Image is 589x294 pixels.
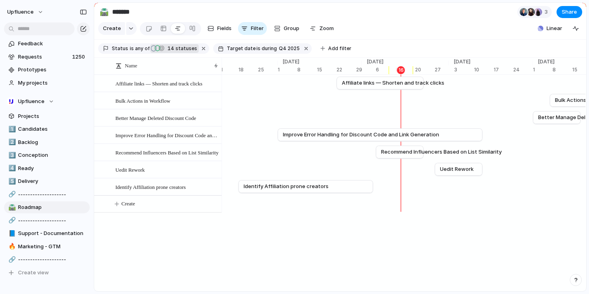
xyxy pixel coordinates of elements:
span: -------------------- [18,217,87,225]
span: Projects [18,112,87,120]
button: Create [98,22,125,35]
span: Recommend Influencers Based on List Similarity [115,148,218,157]
a: Projects [4,110,90,122]
span: Uedit Rework [115,165,145,174]
span: Ready [18,164,87,172]
div: 🔗 [8,216,14,225]
span: Share [562,8,577,16]
div: 27 [435,66,449,73]
a: 🔥Marketing - GTM [4,241,90,253]
div: 6 [376,66,395,73]
div: 🛣️ [100,6,109,17]
span: Improve Error Handling for Discount Code and Link Generation [115,130,219,140]
span: Better Manage Deleted Discount Code [115,113,196,122]
button: 🛣️ [98,6,111,18]
div: 🔥 [8,242,14,251]
button: Group [270,22,303,35]
button: Fields [204,22,235,35]
span: Create [103,24,121,32]
span: statuses [165,45,197,52]
span: Target date [227,45,256,52]
span: Backlog [18,138,87,146]
span: Marketing - GTM [18,243,87,251]
div: 3️⃣ [8,151,14,160]
a: Uedit Rework [440,163,477,175]
button: 🔗 [7,217,15,225]
span: Support - Documentation [18,229,87,237]
a: 3️⃣Conception [4,149,90,161]
a: 🔗-------------------- [4,253,90,266]
span: My projects [18,79,87,87]
div: 8 [553,66,572,73]
button: Create view [4,267,90,279]
span: during [260,45,277,52]
button: Upfluence [4,95,90,107]
a: 2️⃣Backlog [4,136,90,148]
div: 2️⃣ [8,138,14,147]
a: 🔗-------------------- [4,215,90,227]
div: 20 [415,66,435,73]
a: Better Manage Deleted Discount Code [538,112,575,124]
button: Share [557,6,582,18]
button: 14 statuses [150,44,199,53]
div: 1 [278,66,297,73]
span: Fields [217,24,232,32]
div: 15 [317,66,337,73]
div: 18 [238,66,258,73]
span: Uedit Rework [440,165,474,173]
a: 4️⃣Ready [4,162,90,174]
button: isduring [256,44,278,53]
button: 2️⃣ [7,138,15,146]
span: any of [134,45,149,52]
span: Candidates [18,125,87,133]
span: -------------------- [18,255,87,264]
button: 🔗 [7,255,15,264]
span: Affiliate links — Shorten and track clicks [115,79,202,88]
a: Improve Error Handling for Discount Code and Link Generation [283,129,477,141]
span: Roadmap [18,203,87,211]
button: Upfluence [4,6,48,18]
button: 🔥 [7,243,15,251]
span: -------------------- [18,191,87,199]
button: 4️⃣ [7,164,15,172]
span: [DATE] [278,58,304,66]
button: 🛣️ [7,203,15,211]
div: 17 [494,66,513,73]
span: Feedback [18,40,87,48]
div: 📘 [8,229,14,238]
div: 8 [297,66,317,73]
span: [DATE] [533,58,559,66]
span: Group [284,24,299,32]
div: 22 [337,66,356,73]
div: 3 [454,66,474,73]
button: Add filter [316,43,356,54]
span: 1250 [72,53,87,61]
span: Q4 2025 [279,45,300,52]
span: Status [112,45,128,52]
span: Identify Affiliation prone creators [115,182,186,191]
button: Linear [535,22,565,34]
span: 14 [165,45,175,51]
div: 1️⃣Candidates [4,123,90,135]
span: Prototypes [18,66,87,74]
button: 3️⃣ [7,151,15,159]
div: 11 [219,66,238,73]
span: Zoom [319,24,334,32]
span: Bulk Actions in Workflow [115,96,170,105]
div: 📘Support - Documentation [4,227,90,239]
a: Feedback [4,38,90,50]
div: 1 [533,66,553,73]
a: 🔗-------------------- [4,189,90,201]
div: 🔗 [8,255,14,264]
div: 🛣️Roadmap [4,201,90,213]
div: 🛣️ [8,203,14,212]
span: Improve Error Handling for Discount Code and Link Generation [283,131,439,139]
button: Zoom [307,22,337,35]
